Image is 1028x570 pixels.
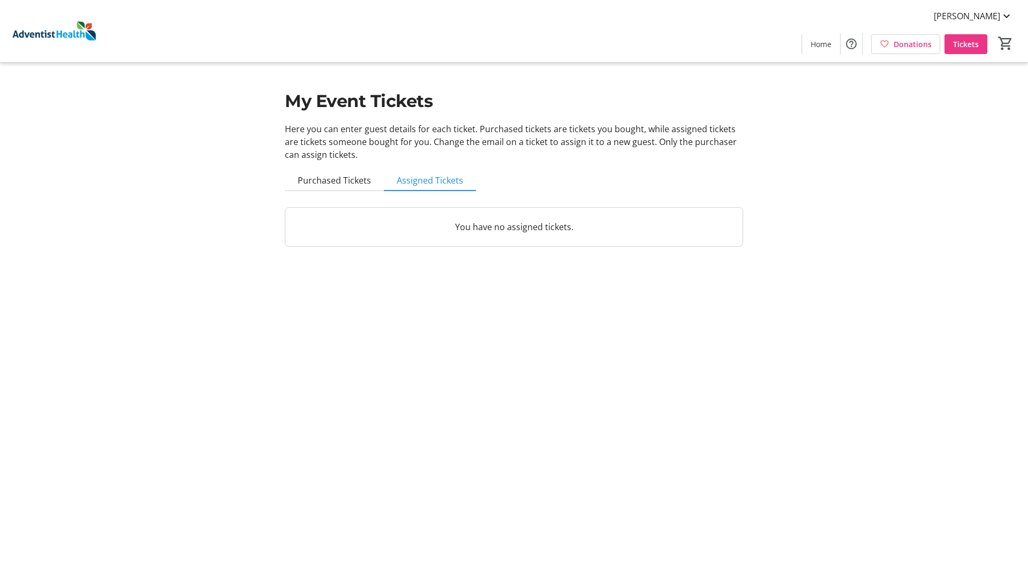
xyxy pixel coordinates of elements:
p: You have no assigned tickets. [298,221,730,233]
img: Adventist Health's Logo [6,4,102,58]
button: Help [841,33,862,55]
a: Home [802,34,840,54]
span: Tickets [953,39,979,50]
span: [PERSON_NAME] [934,10,1000,22]
span: Purchased Tickets [298,176,371,185]
span: Home [811,39,832,50]
button: [PERSON_NAME] [925,7,1022,25]
span: Assigned Tickets [397,176,463,185]
a: Donations [871,34,940,54]
h1: My Event Tickets [285,88,743,114]
p: Here you can enter guest details for each ticket. Purchased tickets are tickets you bought, while... [285,123,743,161]
span: Donations [894,39,932,50]
button: Cart [996,34,1015,53]
a: Tickets [944,34,987,54]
